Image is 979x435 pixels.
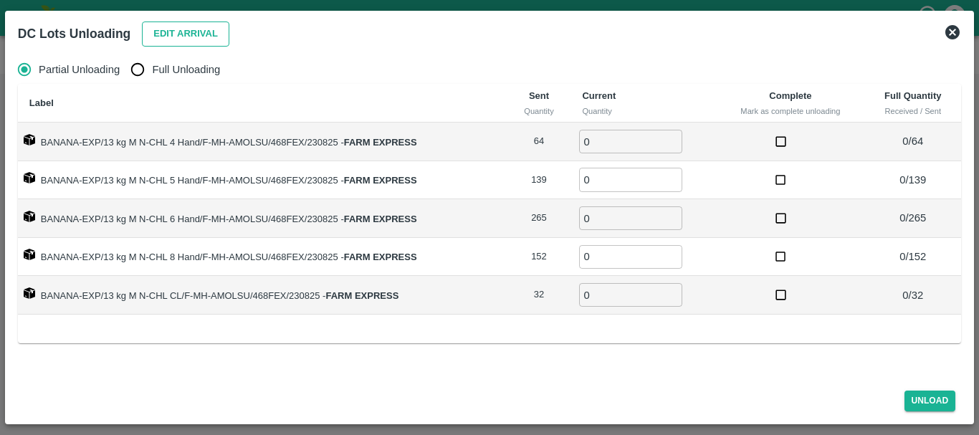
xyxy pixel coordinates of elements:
[507,123,571,161] td: 64
[18,199,507,238] td: BANANA-EXP/13 kg M N-CHL 6 Hand/F-MH-AMOLSU/468FEX/230825 -
[579,245,682,269] input: 0
[769,90,811,101] b: Complete
[152,62,220,77] span: Full Unloading
[870,210,955,226] p: 0 / 265
[18,123,507,161] td: BANANA-EXP/13 kg M N-CHL 4 Hand/F-MH-AMOLSU/468FEX/230825 -
[870,249,955,264] p: 0 / 152
[876,105,950,118] div: Received / Sent
[344,137,417,148] strong: FARM EXPRESS
[24,211,35,222] img: box
[18,161,507,200] td: BANANA-EXP/13 kg M N-CHL 5 Hand/F-MH-AMOLSU/468FEX/230825 -
[904,391,956,411] button: Unload
[582,105,705,118] div: Quantity
[507,238,571,277] td: 152
[870,133,955,149] p: 0 / 64
[24,134,35,145] img: box
[507,199,571,238] td: 265
[579,130,682,153] input: 0
[18,276,507,315] td: BANANA-EXP/13 kg M N-CHL CL/F-MH-AMOLSU/468FEX/230825 -
[579,168,682,191] input: 0
[39,62,120,77] span: Partial Unloading
[344,252,417,262] strong: FARM EXPRESS
[870,172,955,188] p: 0 / 139
[24,287,35,299] img: box
[24,249,35,260] img: box
[325,290,398,301] strong: FARM EXPRESS
[579,206,682,230] input: 0
[18,27,130,41] b: DC Lots Unloading
[142,21,229,47] button: Edit Arrival
[344,214,417,224] strong: FARM EXPRESS
[582,90,616,101] b: Current
[579,283,682,307] input: 0
[344,175,417,186] strong: FARM EXPRESS
[24,172,35,183] img: box
[884,90,941,101] b: Full Quantity
[870,287,955,303] p: 0 / 32
[507,161,571,200] td: 139
[519,105,560,118] div: Quantity
[507,276,571,315] td: 32
[18,238,507,277] td: BANANA-EXP/13 kg M N-CHL 8 Hand/F-MH-AMOLSU/468FEX/230825 -
[529,90,549,101] b: Sent
[727,105,853,118] div: Mark as complete unloading
[29,97,54,108] b: Label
